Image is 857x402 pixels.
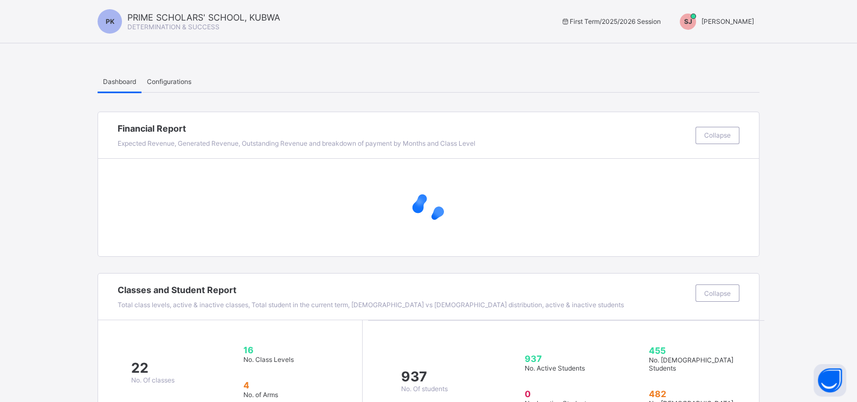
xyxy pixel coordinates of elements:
span: Dashboard [103,77,136,86]
span: No. Of students [401,385,448,393]
span: Classes and Student Report [118,284,690,295]
span: 937 [401,368,448,385]
button: Open asap [814,364,846,397]
span: No. Active Students [525,364,585,372]
span: 937 [525,353,615,364]
span: Total class levels, active & inactive classes, Total student in the current term, [DEMOGRAPHIC_DA... [118,301,624,309]
span: SJ [684,17,692,25]
span: No. [DEMOGRAPHIC_DATA] Students [649,356,733,372]
span: PRIME SCHOLARS' SCHOOL, KUBWA [127,12,280,23]
span: 455 [649,345,738,356]
span: No. of Arms [243,391,278,399]
span: 22 [131,360,175,376]
span: [PERSON_NAME] [701,17,754,25]
span: 0 [525,388,615,399]
span: 4 [243,380,331,391]
span: session/term information [560,17,661,25]
span: 16 [243,345,331,355]
span: No. Of classes [131,376,175,384]
span: DETERMINATION & SUCCESS [127,23,220,31]
span: No. Class Levels [243,355,294,364]
span: Configurations [147,77,191,86]
span: Collapse [704,289,731,297]
span: Expected Revenue, Generated Revenue, Outstanding Revenue and breakdown of payment by Months and C... [118,139,475,147]
span: 482 [649,388,738,399]
span: Collapse [704,131,731,139]
span: Financial Report [118,123,690,134]
span: PK [106,17,114,25]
